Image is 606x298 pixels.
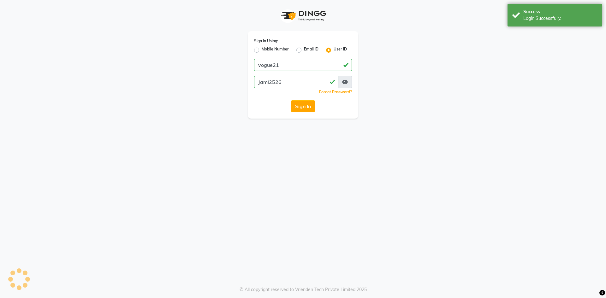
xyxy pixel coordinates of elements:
div: Success [523,9,597,15]
div: Login Successfully. [523,15,597,22]
label: Mobile Number [262,46,289,54]
label: Email ID [304,46,318,54]
input: Username [254,59,352,71]
input: Username [254,76,338,88]
label: Sign In Using: [254,38,278,44]
button: Sign In [291,100,315,112]
a: Forgot Password? [319,90,352,94]
label: User ID [334,46,347,54]
img: logo1.svg [278,6,328,25]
